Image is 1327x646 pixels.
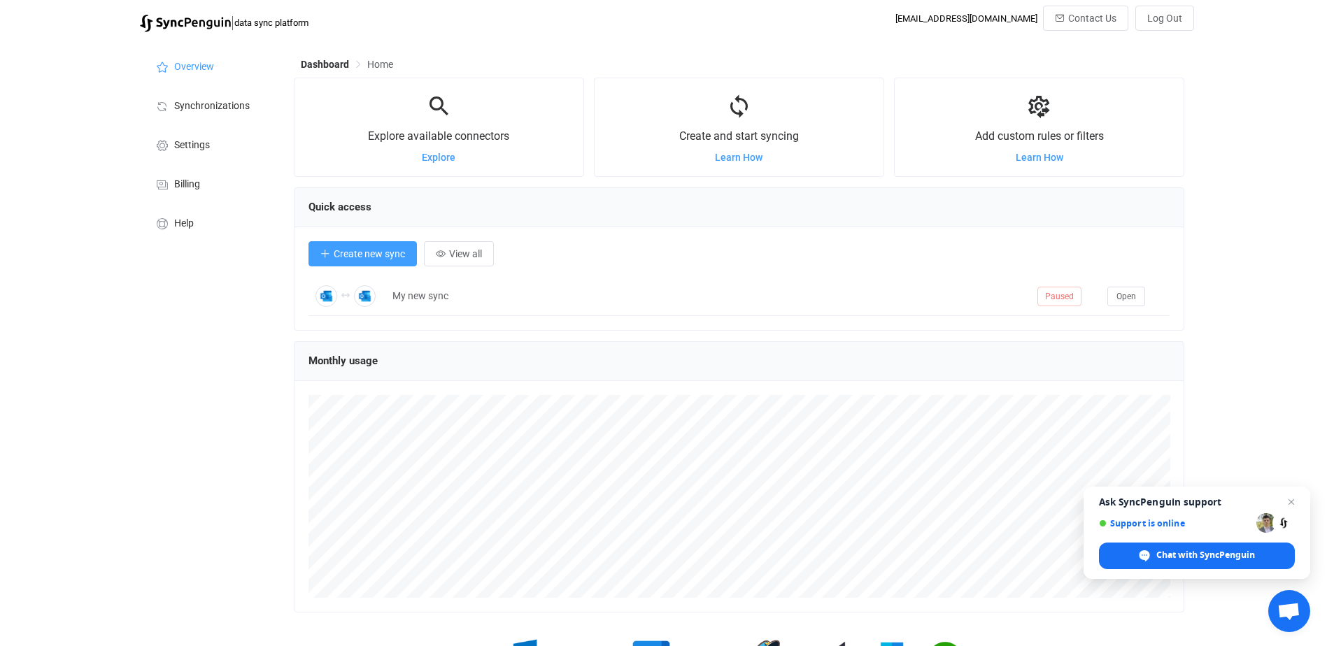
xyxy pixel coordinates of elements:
[308,354,378,367] span: Monthly usage
[301,59,393,69] div: Breadcrumb
[895,13,1037,24] div: [EMAIL_ADDRESS][DOMAIN_NAME]
[308,241,417,266] button: Create new sync
[140,124,280,164] a: Settings
[140,13,308,32] a: |data sync platform
[1099,496,1295,508] span: Ask SyncPenguin support
[1147,13,1182,24] span: Log Out
[308,201,371,213] span: Quick access
[174,179,200,190] span: Billing
[315,285,337,307] img: Outlook Calendar Meetings
[174,140,210,151] span: Settings
[334,248,405,259] span: Create new sync
[1099,518,1251,529] span: Support is online
[1099,543,1295,569] span: Chat with SyncPenguin
[1068,13,1116,24] span: Contact Us
[140,46,280,85] a: Overview
[1156,549,1255,561] span: Chat with SyncPenguin
[140,85,280,124] a: Synchronizations
[1016,152,1063,163] a: Learn How
[385,288,1030,304] div: My new sync
[1135,6,1194,31] button: Log Out
[140,164,280,203] a: Billing
[354,285,376,307] img: Outlook Calendar Meetings
[1107,287,1145,306] button: Open
[422,152,455,163] a: Explore
[1043,6,1128,31] button: Contact Us
[1268,590,1310,632] a: Open chat
[174,101,250,112] span: Synchronizations
[975,129,1104,143] span: Add custom rules or filters
[449,248,482,259] span: View all
[367,59,393,70] span: Home
[424,241,494,266] button: View all
[1107,290,1145,301] a: Open
[368,129,509,143] span: Explore available connectors
[301,59,349,70] span: Dashboard
[715,152,762,163] a: Learn How
[1116,292,1136,301] span: Open
[174,62,214,73] span: Overview
[140,203,280,242] a: Help
[231,13,234,32] span: |
[679,129,799,143] span: Create and start syncing
[174,218,194,229] span: Help
[140,15,231,32] img: syncpenguin.svg
[234,17,308,28] span: data sync platform
[1037,287,1081,306] span: Paused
